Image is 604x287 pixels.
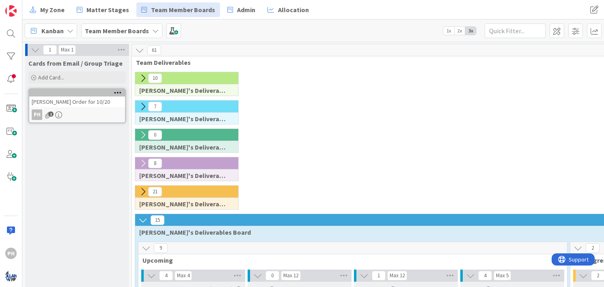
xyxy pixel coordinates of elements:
[139,200,228,208] span: Manny's Deliverables Board
[43,45,57,55] span: 1
[41,26,64,36] span: Kanban
[29,96,125,107] div: [PERSON_NAME] Order for 10/20
[72,2,134,17] a: Matter Stages
[151,215,164,225] span: 15
[5,5,17,17] img: Visit kanbanzone.com
[147,45,161,55] span: 61
[586,243,600,253] span: 2
[5,270,17,282] img: avatar
[278,5,309,15] span: Allocation
[148,102,162,111] span: 7
[372,271,386,281] span: 1
[237,5,255,15] span: Admin
[390,274,405,278] div: Max 12
[139,115,228,123] span: Jimmy's Deliverables Board
[148,130,162,140] span: 0
[496,274,509,278] div: Max 5
[263,2,314,17] a: Allocation
[465,27,476,35] span: 3x
[139,143,228,151] span: Ann's Deliverables Board
[28,59,123,67] span: Cards from Email / Group Triage
[61,48,73,52] div: Max 1
[5,248,17,259] div: PH
[151,5,215,15] span: Team Member Boards
[25,2,69,17] a: My Zone
[148,73,162,83] span: 10
[154,243,168,253] span: 9
[29,89,125,107] div: [PERSON_NAME] Order for 10/20
[32,109,42,120] div: PH
[139,86,228,94] span: Jamie's Deliverables Board
[29,109,125,120] div: PH
[485,24,546,38] input: Quick Filter...
[159,271,173,281] span: 4
[139,171,228,180] span: Jessica's Deliverables Board
[478,271,492,281] span: 4
[136,2,220,17] a: Team Member Boards
[148,158,162,168] span: 8
[40,5,65,15] span: My Zone
[86,5,129,15] span: Matter Stages
[443,27,454,35] span: 1x
[38,74,64,81] span: Add Card...
[265,271,279,281] span: 0
[283,274,298,278] div: Max 12
[17,1,37,11] span: Support
[177,274,190,278] div: Max 4
[148,187,162,197] span: 21
[454,27,465,35] span: 2x
[48,111,54,117] span: 1
[85,27,149,35] b: Team Member Boards
[142,256,557,264] span: Upcoming
[222,2,260,17] a: Admin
